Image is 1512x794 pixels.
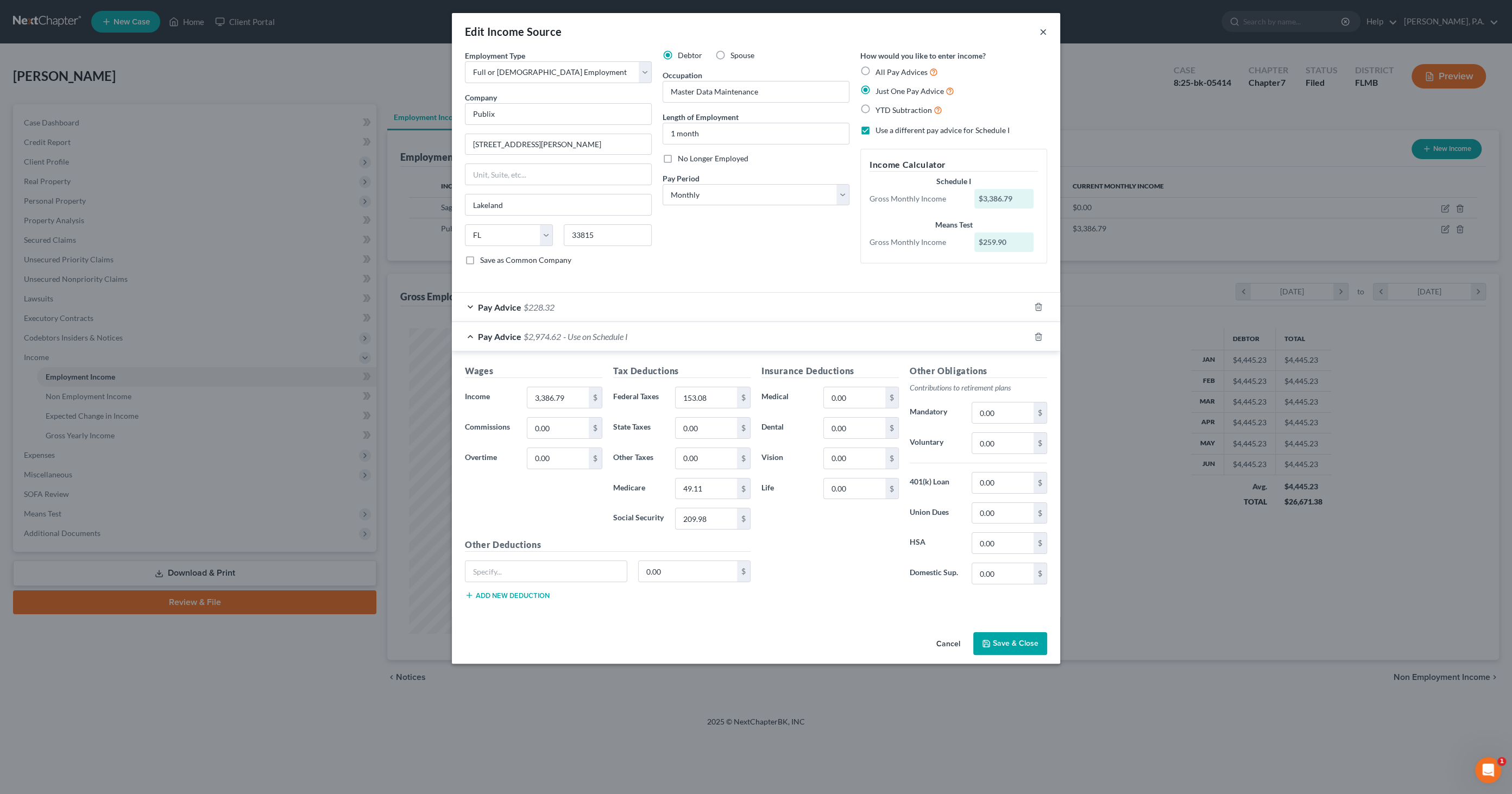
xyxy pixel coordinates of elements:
input: 0.00 [676,387,737,408]
input: 0.00 [824,478,885,499]
input: 0.00 [972,433,1034,453]
label: Voluntary [904,432,966,454]
div: $ [589,418,602,438]
label: Medicare [608,478,670,500]
div: $ [737,448,750,469]
input: 0.00 [676,508,737,529]
label: Union Dues [904,502,966,524]
span: No Longer Employed [678,154,748,163]
div: $ [1034,563,1047,584]
input: 0.00 [824,448,885,469]
input: 0.00 [972,472,1034,493]
label: 401(k) Loan [904,472,966,494]
div: $ [885,387,898,408]
input: 0.00 [676,448,737,469]
label: Length of Employment [663,111,739,123]
h5: Income Calculator [870,158,1038,172]
label: Federal Taxes [608,387,670,408]
input: 0.00 [676,478,737,499]
div: $ [589,448,602,469]
div: $ [1034,533,1047,553]
input: Unit, Suite, etc... [465,164,651,185]
label: Occupation [663,70,702,81]
input: Enter city... [465,194,651,215]
div: Gross Monthly Income [864,193,969,204]
input: 0.00 [639,561,738,582]
label: Domestic Sup. [904,563,966,584]
div: $ [737,561,750,582]
label: Dental [756,417,818,439]
input: 0.00 [527,387,589,408]
span: Pay Advice [478,331,521,342]
span: Use a different pay advice for Schedule I [875,125,1010,135]
span: Just One Pay Advice [875,86,944,96]
div: $ [589,387,602,408]
label: Medical [756,387,818,408]
div: $ [1034,402,1047,423]
span: Pay Period [663,174,700,183]
input: 0.00 [972,503,1034,524]
label: Life [756,478,818,500]
span: Employment Type [465,51,525,60]
input: ex: 2 years [663,123,849,144]
div: $ [737,508,750,529]
span: YTD Subtraction [875,105,932,115]
label: How would you like to enter income? [860,50,986,61]
h5: Insurance Deductions [761,364,899,378]
iframe: Intercom live chat [1475,757,1501,783]
button: Save & Close [973,632,1047,655]
div: $ [1034,433,1047,453]
input: 0.00 [527,448,589,469]
div: Schedule I [870,176,1038,187]
h5: Wages [465,364,602,378]
span: $228.32 [524,302,555,312]
button: × [1039,25,1047,38]
div: $ [737,418,750,438]
input: 0.00 [527,418,589,438]
input: Enter address... [465,134,651,155]
p: Contributions to retirement plans [910,382,1047,393]
span: Spouse [730,51,754,60]
span: 1 [1497,757,1506,766]
span: All Pay Advices [875,67,928,77]
span: - Use on Schedule I [563,331,628,342]
label: Overtime [459,448,521,469]
input: 0.00 [824,387,885,408]
div: $259.90 [974,232,1034,252]
label: Commissions [459,417,521,439]
label: Social Security [608,508,670,530]
input: 0.00 [972,402,1034,423]
span: Debtor [678,51,702,60]
label: Mandatory [904,402,966,424]
h5: Other Obligations [910,364,1047,378]
label: Other Taxes [608,448,670,469]
span: Pay Advice [478,302,521,312]
div: Edit Income Source [465,24,562,39]
input: 0.00 [824,418,885,438]
input: Enter zip... [564,224,652,246]
div: $ [737,387,750,408]
div: Gross Monthly Income [864,237,969,248]
h5: Tax Deductions [613,364,751,378]
input: 0.00 [972,533,1034,553]
span: $2,974.62 [524,331,561,342]
label: Vision [756,448,818,469]
span: Company [465,93,497,102]
input: Search company by name... [465,103,652,125]
div: $ [885,418,898,438]
label: HSA [904,532,966,554]
button: Add new deduction [465,591,550,600]
div: $3,386.79 [974,189,1034,209]
button: Cancel [928,633,969,655]
div: $ [737,478,750,499]
input: -- [663,81,849,102]
div: $ [1034,472,1047,493]
div: $ [885,478,898,499]
div: $ [1034,503,1047,524]
input: Specify... [465,561,627,582]
input: 0.00 [676,418,737,438]
span: Income [465,392,490,401]
div: Means Test [870,219,1038,230]
label: State Taxes [608,417,670,439]
span: Save as Common Company [480,255,571,264]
